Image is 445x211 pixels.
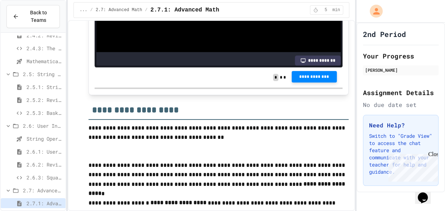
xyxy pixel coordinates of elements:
span: 2.5.2: Review - String Operators [27,96,63,104]
span: 2.6.2: Review - User Input [27,161,63,168]
span: 2.6.3: Squares and Circles [27,174,63,181]
h2: Your Progress [363,51,439,61]
p: Switch to "Grade View" to access the chat feature and communicate with your teacher for help and ... [369,132,432,175]
h3: Need Help? [369,121,432,130]
h1: 2nd Period [363,29,406,39]
iframe: chat widget [386,151,438,182]
div: Chat with us now!Close [3,3,49,46]
span: String Operators - Quiz [27,135,63,142]
span: min [332,7,340,13]
span: 2.7.1: Advanced Math [150,6,219,14]
span: 2.7.1: Advanced Math [27,200,63,207]
span: 2.5.3: Basketballs and Footballs [27,109,63,117]
span: 5 [320,7,332,13]
span: 2.4.2: Review - Mathematical Operators [27,32,63,39]
span: ... [80,7,87,13]
span: / [90,7,93,13]
span: 2.4.3: The World's Worst [PERSON_NAME] Market [27,44,63,52]
span: / [145,7,148,13]
span: 2.5.1: String Operators [27,83,63,91]
div: [PERSON_NAME] [365,67,436,73]
span: Back to Teams [23,9,54,24]
span: 2.5: String Operators [23,70,63,78]
span: Mathematical Operators - Quiz [27,57,63,65]
button: Back to Teams [6,5,60,28]
div: No due date set [363,100,439,109]
span: 2.6.1: User Input [27,148,63,155]
span: 2.7: Advanced Math [23,187,63,194]
span: 2.7: Advanced Math [96,7,142,13]
span: 2.6: User Input [23,122,63,130]
div: My Account [362,3,384,19]
iframe: chat widget [415,182,438,204]
h2: Assignment Details [363,88,439,98]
